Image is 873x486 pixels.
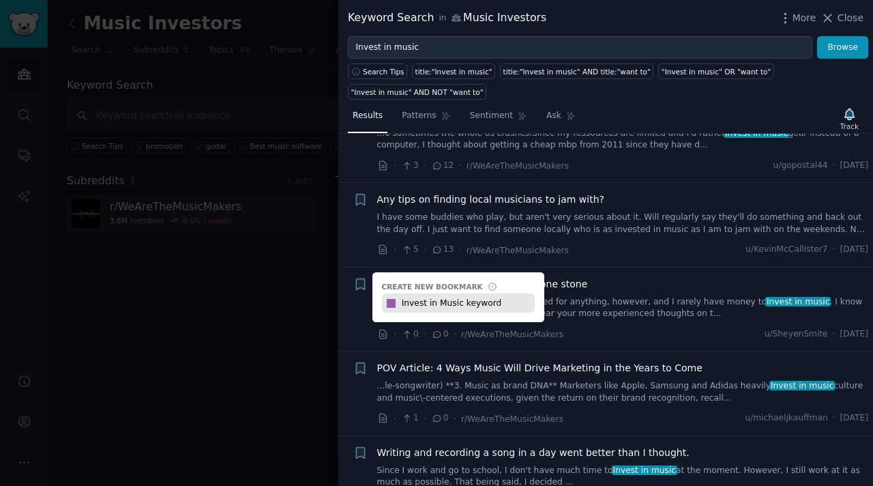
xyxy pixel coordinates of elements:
span: r/WeAreTheMusicMakers [467,246,569,255]
div: Track [840,121,859,131]
span: Patterns [402,110,436,122]
span: Invest in music [612,466,677,475]
span: Close [838,11,863,25]
span: 13 [431,244,454,256]
span: · [833,244,835,256]
span: · [833,412,835,425]
span: Invest in music [724,128,789,138]
a: Patterns [397,105,455,133]
a: Sentiment [465,105,532,133]
span: · [833,160,835,172]
span: · [424,243,426,257]
button: Search Tips [348,63,407,79]
div: title:"Invest in music" [415,67,492,76]
span: · [458,243,461,257]
span: r/WeAreTheMusicMakers [461,330,563,339]
span: Invest in music [769,381,835,390]
input: Try a keyword related to your business [348,36,812,59]
span: Search Tips [363,67,404,76]
a: ...o sometimes the whole os crashes. ​ Since my ressources are limited and I'd ratherInvest in mu... [377,128,869,152]
span: · [424,158,426,173]
span: · [833,328,835,341]
span: · [394,412,396,426]
span: · [394,243,396,257]
span: 5 [401,244,418,256]
button: More [778,11,816,25]
a: Ask [542,105,580,133]
span: More [793,11,816,25]
a: I have some buddies who play, but aren't very serious about it. Will regularly say they'll do som... [377,212,869,235]
span: [DATE] [840,160,868,172]
span: · [424,327,426,341]
span: · [454,412,456,426]
a: title:"Invest in music" [412,63,495,79]
span: u/KevinMcCallister7 [745,244,827,256]
a: Any tips on finding local musicians to jam with? [377,192,605,207]
div: title:"Invest in music" AND title:"want to" [503,67,651,76]
span: u/SheyenSmite [765,328,828,341]
span: · [454,327,456,341]
div: Create new bookmark [382,282,483,291]
span: 0 [431,412,448,425]
div: Keyword Search Music Investors [348,10,546,27]
a: title:"Invest in music" AND title:"want to" [500,63,653,79]
span: 1 [401,412,418,425]
a: POV Article: 4 Ways Music Will Drive Marketing in the Years to Come [377,361,702,375]
span: · [394,158,396,173]
a: "Invest in music" OR "want to" [658,63,774,79]
button: Track [835,104,863,133]
a: Results [348,105,387,133]
a: Writing and recording a song in a day went better than I thought. [377,446,690,460]
span: r/WeAreTheMusicMakers [461,414,563,424]
span: u/gopostal44 [773,160,828,172]
span: Ask [546,110,561,122]
span: Invest in music [765,297,831,306]
button: Close [820,11,863,25]
button: Browse [817,36,868,59]
span: 0 [401,328,418,341]
span: [DATE] [840,328,868,341]
span: · [424,412,426,426]
span: Sentiment [470,110,513,122]
span: r/WeAreTheMusicMakers [467,161,569,171]
span: · [394,327,396,341]
a: "Invest in music" AND NOT "want to" [348,84,486,100]
input: Name bookmark [399,294,534,313]
span: 3 [401,160,418,172]
span: in [439,12,446,25]
span: 12 [431,160,454,172]
div: "Invest in music" OR "want to" [662,67,771,76]
span: 0 [431,328,448,341]
span: [DATE] [840,244,868,256]
span: · [458,158,461,173]
span: Results [353,110,383,122]
span: u/michaeljkauffman [745,412,827,425]
span: [DATE] [840,412,868,425]
a: .... I think it would be good to be prepared for anything, however, and I rarely have money toInv... [377,296,869,320]
div: "Invest in music" AND NOT "want to" [351,87,484,97]
a: ...le-songwriter) **3. Music as brand DNA** Marketers like Apple, Samsung and Adidas heavilyInves... [377,380,869,404]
